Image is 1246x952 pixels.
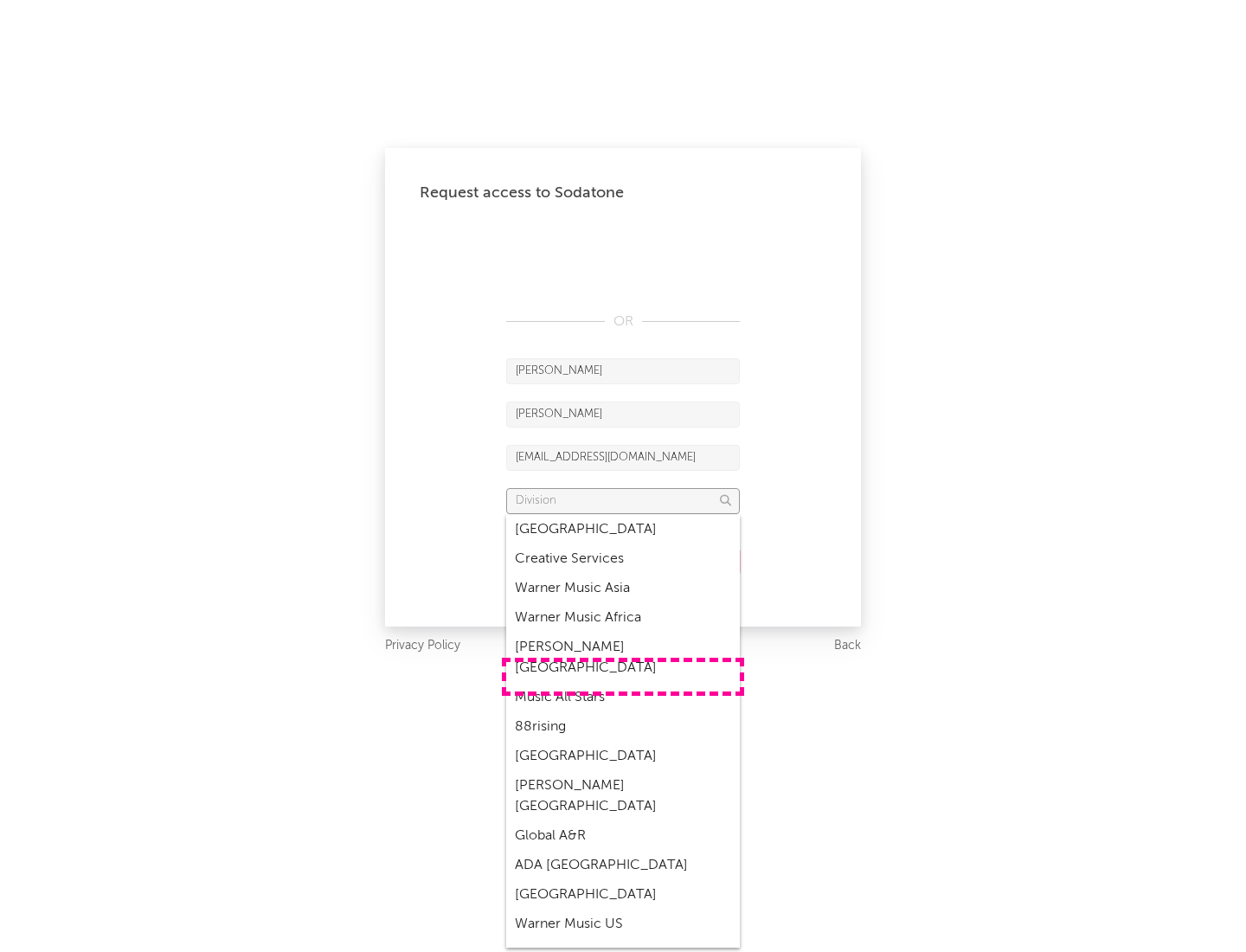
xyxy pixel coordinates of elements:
[506,742,740,771] div: [GEOGRAPHIC_DATA]
[506,880,740,910] div: [GEOGRAPHIC_DATA]
[834,635,861,657] a: Back
[420,183,826,203] div: Request access to Sodatone
[506,445,740,471] input: Email
[506,683,740,712] div: Music All Stars
[506,821,740,851] div: Global A&R
[506,771,740,821] div: [PERSON_NAME] [GEOGRAPHIC_DATA]
[506,574,740,603] div: Warner Music Asia
[506,851,740,880] div: ADA [GEOGRAPHIC_DATA]
[506,488,740,514] input: Division
[385,635,460,657] a: Privacy Policy
[506,312,740,332] div: OR
[506,603,740,633] div: Warner Music Africa
[506,633,740,683] div: [PERSON_NAME] [GEOGRAPHIC_DATA]
[506,712,740,742] div: 88rising
[506,402,740,428] input: Last Name
[506,515,740,544] div: [GEOGRAPHIC_DATA]
[506,910,740,939] div: Warner Music US
[506,544,740,574] div: Creative Services
[506,358,740,384] input: First Name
